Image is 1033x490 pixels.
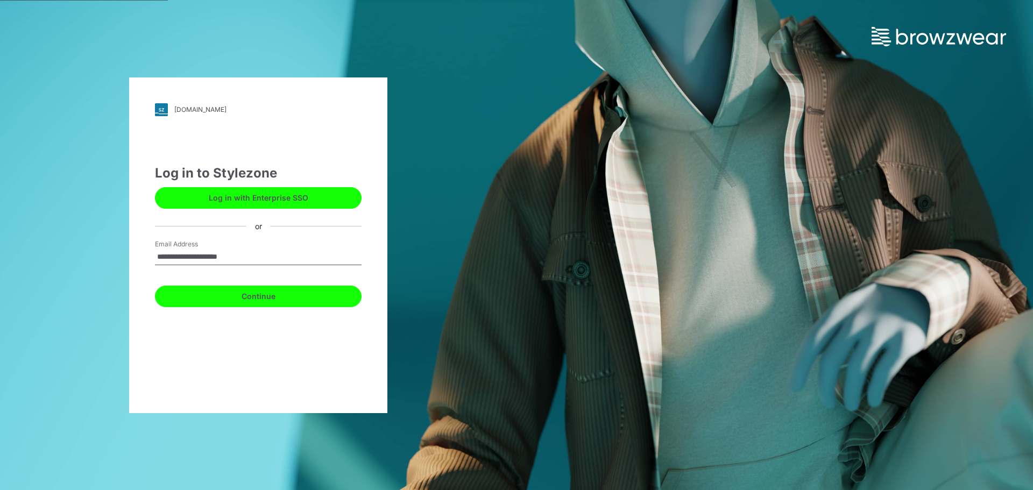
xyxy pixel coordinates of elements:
button: Log in with Enterprise SSO [155,187,362,209]
button: Continue [155,286,362,307]
img: svg+xml;base64,PHN2ZyB3aWR0aD0iMjgiIGhlaWdodD0iMjgiIHZpZXdCb3g9IjAgMCAyOCAyOCIgZmlsbD0ibm9uZSIgeG... [155,103,168,116]
label: Email Address [155,239,230,249]
div: [DOMAIN_NAME] [174,105,227,113]
img: browzwear-logo.73288ffb.svg [872,27,1006,46]
a: [DOMAIN_NAME] [155,103,362,116]
div: or [246,221,271,232]
div: Log in to Stylezone [155,164,362,183]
